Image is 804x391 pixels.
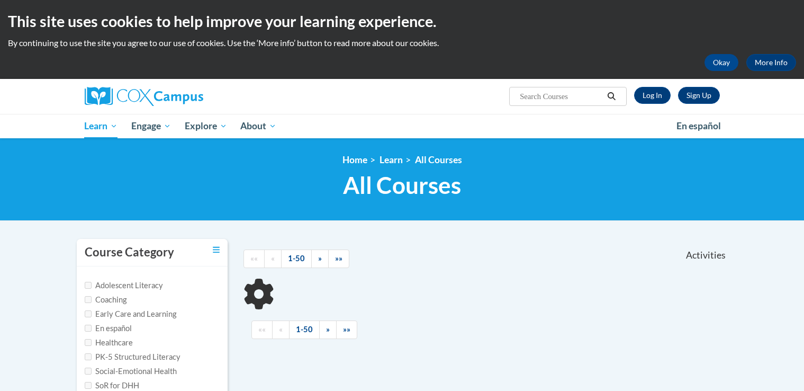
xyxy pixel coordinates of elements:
[342,154,367,165] a: Home
[251,321,273,339] a: Begining
[271,254,275,263] span: «
[185,120,227,132] span: Explore
[519,90,603,103] input: Search Courses
[264,250,282,268] a: Previous
[85,280,163,291] label: Adolescent Literacy
[8,11,796,32] h2: This site uses cookies to help improve your learning experience.
[85,296,92,303] input: Checkbox for Options
[85,310,92,317] input: Checkbox for Options
[85,325,92,332] input: Checkbox for Options
[336,321,357,339] a: End
[84,120,118,132] span: Learn
[250,254,258,263] span: ««
[85,353,92,360] input: Checkbox for Options
[318,254,322,263] span: »
[634,87,671,104] a: Log In
[85,339,92,346] input: Checkbox for Options
[281,250,312,268] a: 1-50
[85,337,133,349] label: Healthcare
[380,154,403,165] a: Learn
[85,368,92,375] input: Checkbox for Options
[279,325,283,334] span: «
[670,115,728,137] a: En español
[676,120,721,131] span: En español
[311,250,329,268] a: Next
[78,114,125,138] a: Learn
[258,325,266,334] span: ««
[335,254,342,263] span: »»
[603,90,619,103] button: Search
[326,325,330,334] span: »
[85,351,180,363] label: PK-5 Structured Literacy
[746,54,796,71] a: More Info
[289,321,320,339] a: 1-50
[85,308,176,320] label: Early Care and Learning
[85,244,174,261] h3: Course Category
[328,250,349,268] a: End
[85,87,203,106] img: Cox Campus
[213,244,220,256] a: Toggle collapse
[85,366,177,377] label: Social-Emotional Health
[8,37,796,49] p: By continuing to use the site you agree to our use of cookies. Use the ‘More info’ button to read...
[131,120,171,132] span: Engage
[272,321,290,339] a: Previous
[85,323,132,334] label: En español
[678,87,720,104] a: Register
[319,321,337,339] a: Next
[704,54,738,71] button: Okay
[343,325,350,334] span: »»
[240,120,276,132] span: About
[85,294,127,306] label: Coaching
[85,282,92,289] input: Checkbox for Options
[178,114,234,138] a: Explore
[85,382,92,389] input: Checkbox for Options
[233,114,283,138] a: About
[243,250,265,268] a: Begining
[85,87,286,106] a: Cox Campus
[124,114,178,138] a: Engage
[69,114,736,138] div: Main menu
[343,171,461,199] span: All Courses
[686,250,726,261] span: Activities
[415,154,462,165] a: All Courses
